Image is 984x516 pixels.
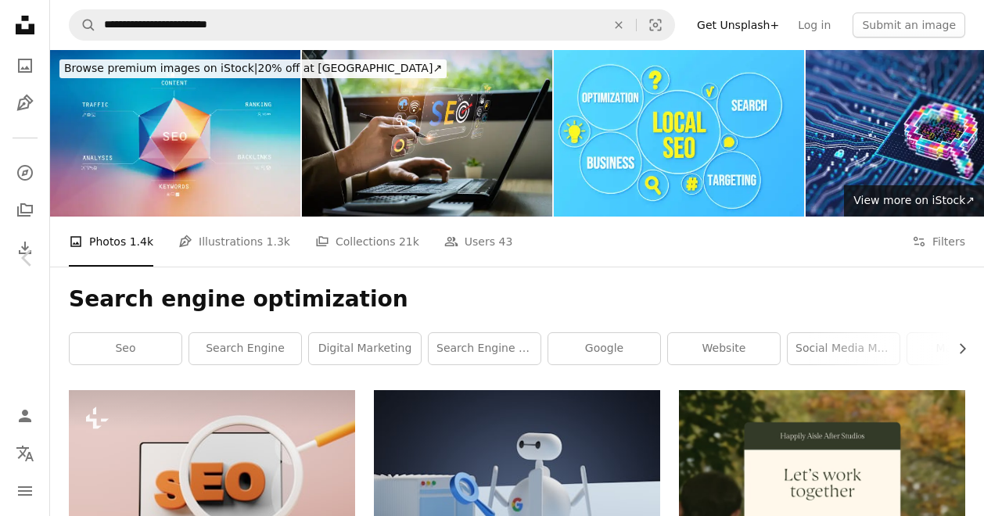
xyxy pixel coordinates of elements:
[637,10,674,40] button: Visual search
[912,217,965,267] button: Filters
[302,50,552,217] img: business people use SEO tools, Unlocking online potential. Boost visibility, attract organic traf...
[602,10,636,40] button: Clear
[853,194,975,206] span: View more on iStock ↗
[853,13,965,38] button: Submit an image
[70,333,181,364] a: seo
[929,183,984,333] a: Next
[9,475,41,507] button: Menu
[267,233,290,250] span: 1.3k
[178,217,290,267] a: Illustrations 1.3k
[9,50,41,81] a: Photos
[50,50,300,217] img: SEO Prism On Pink And Blue Background
[788,13,840,38] a: Log in
[64,62,442,74] span: 20% off at [GEOGRAPHIC_DATA] ↗
[50,50,456,88] a: Browse premium images on iStock|20% off at [GEOGRAPHIC_DATA]↗
[189,333,301,364] a: search engine
[9,438,41,469] button: Language
[429,333,540,364] a: search engine marketing
[948,333,965,364] button: scroll list to the right
[499,233,513,250] span: 43
[9,400,41,432] a: Log in / Sign up
[399,233,419,250] span: 21k
[69,285,965,314] h1: Search engine optimization
[309,333,421,364] a: digital marketing
[64,62,257,74] span: Browse premium images on iStock |
[554,50,804,217] img: Local Seo
[69,478,355,493] a: a laptop with a magnifying glass over the word seo
[9,157,41,188] a: Explore
[374,464,660,478] a: a white robot holding a magnifying glass next to a white box
[69,9,675,41] form: Find visuals sitewide
[844,185,984,217] a: View more on iStock↗
[788,333,900,364] a: social media marketing
[688,13,788,38] a: Get Unsplash+
[444,217,513,267] a: Users 43
[70,10,96,40] button: Search Unsplash
[668,333,780,364] a: website
[548,333,660,364] a: google
[315,217,419,267] a: Collections 21k
[9,88,41,119] a: Illustrations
